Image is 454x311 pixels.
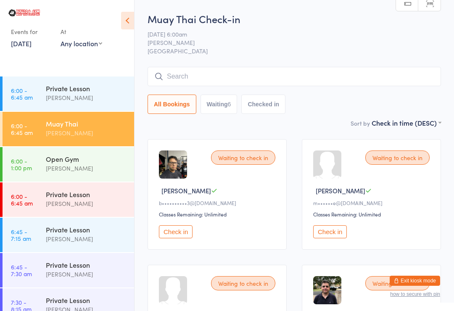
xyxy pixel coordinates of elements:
[159,150,187,179] img: image1714378834.png
[11,158,32,171] time: 6:00 - 1:00 pm
[316,186,365,195] span: [PERSON_NAME]
[11,25,52,39] div: Events for
[201,95,238,114] button: Waiting6
[3,253,134,287] a: 6:45 -7:30 amPrivate Lesson[PERSON_NAME]
[61,39,102,48] div: Any location
[313,225,347,238] button: Check in
[159,211,278,218] div: Classes Remaining: Unlimited
[46,93,127,103] div: [PERSON_NAME]
[365,276,430,290] div: Waiting to check in
[148,30,428,38] span: [DATE] 6:00am
[372,118,441,127] div: Check in time (DESC)
[46,260,127,269] div: Private Lesson
[148,67,441,86] input: Search
[241,95,285,114] button: Checked in
[11,264,32,277] time: 6:45 - 7:30 am
[46,199,127,208] div: [PERSON_NAME]
[390,291,440,297] button: how to secure with pin
[46,295,127,305] div: Private Lesson
[3,112,134,146] a: 6:00 -6:45 amMuay Thai[PERSON_NAME]
[228,101,231,108] div: 6
[11,193,33,206] time: 6:00 - 6:45 am
[3,147,134,182] a: 6:00 -1:00 pmOpen Gym[PERSON_NAME]
[11,39,32,48] a: [DATE]
[46,190,127,199] div: Private Lesson
[8,9,40,16] img: Bulldog Gym Castle Hill Pty Ltd
[148,38,428,47] span: [PERSON_NAME]
[148,95,196,114] button: All Bookings
[3,218,134,252] a: 6:45 -7:15 amPrivate Lesson[PERSON_NAME]
[148,12,441,26] h2: Muay Thai Check-in
[313,211,432,218] div: Classes Remaining: Unlimited
[313,276,341,304] img: image1737587588.png
[11,122,33,136] time: 6:00 - 6:45 am
[148,47,441,55] span: [GEOGRAPHIC_DATA]
[211,150,275,165] div: Waiting to check in
[211,276,275,290] div: Waiting to check in
[11,228,31,242] time: 6:45 - 7:15 am
[3,76,134,111] a: 6:00 -6:45 amPrivate Lesson[PERSON_NAME]
[46,154,127,163] div: Open Gym
[46,234,127,244] div: [PERSON_NAME]
[61,25,102,39] div: At
[365,150,430,165] div: Waiting to check in
[11,87,33,100] time: 6:00 - 6:45 am
[46,163,127,173] div: [PERSON_NAME]
[46,128,127,138] div: [PERSON_NAME]
[46,84,127,93] div: Private Lesson
[46,269,127,279] div: [PERSON_NAME]
[390,276,440,286] button: Exit kiosk mode
[159,199,278,206] div: b••••••••••3@[DOMAIN_NAME]
[161,186,211,195] span: [PERSON_NAME]
[313,199,432,206] div: m••••••e@[DOMAIN_NAME]
[46,225,127,234] div: Private Lesson
[351,119,370,127] label: Sort by
[159,225,193,238] button: Check in
[3,182,134,217] a: 6:00 -6:45 amPrivate Lesson[PERSON_NAME]
[46,119,127,128] div: Muay Thai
